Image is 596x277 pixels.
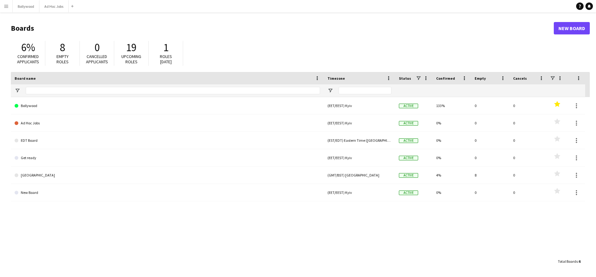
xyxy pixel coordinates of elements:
[163,41,169,54] span: 1
[60,41,65,54] span: 8
[324,114,395,132] div: (EET/EEST) Kyiv
[324,184,395,201] div: (EET/EEST) Kyiv
[94,41,100,54] span: 0
[21,41,35,54] span: 6%
[399,76,411,81] span: Status
[15,149,320,167] a: Get ready
[436,76,455,81] span: Confirmed
[399,138,418,143] span: Active
[399,104,418,108] span: Active
[324,97,395,114] div: (EET/EEST) Kyiv
[554,22,590,34] a: New Board
[324,149,395,166] div: (EET/EEST) Kyiv
[11,24,554,33] h1: Boards
[15,88,20,93] button: Open Filter Menu
[15,167,320,184] a: [GEOGRAPHIC_DATA]
[399,156,418,160] span: Active
[399,121,418,126] span: Active
[509,184,548,201] div: 0
[558,259,578,264] span: Total Boards
[471,114,509,132] div: 0
[86,54,108,65] span: Cancelled applicants
[475,76,486,81] span: Empty
[327,76,345,81] span: Timezone
[15,76,36,81] span: Board name
[471,149,509,166] div: 0
[126,41,137,54] span: 19
[432,184,471,201] div: 0%
[509,114,548,132] div: 0
[26,87,320,94] input: Board name Filter Input
[56,54,69,65] span: Empty roles
[324,132,395,149] div: (EST/EDT) Eastern Time ([GEOGRAPHIC_DATA] & [GEOGRAPHIC_DATA])
[17,54,39,65] span: Confirmed applicants
[121,54,141,65] span: Upcoming roles
[324,167,395,184] div: (GMT/BST) [GEOGRAPHIC_DATA]
[509,149,548,166] div: 0
[509,167,548,184] div: 0
[15,114,320,132] a: Ad Hoc Jobs
[471,184,509,201] div: 0
[513,76,527,81] span: Cancels
[13,0,39,12] button: Bollywood
[432,167,471,184] div: 4%
[471,97,509,114] div: 0
[399,173,418,178] span: Active
[15,184,320,201] a: New Board
[339,87,391,94] input: Timezone Filter Input
[432,97,471,114] div: 133%
[15,97,320,114] a: Bollywood
[160,54,172,65] span: Roles [DATE]
[327,88,333,93] button: Open Filter Menu
[15,132,320,149] a: EDT Board
[579,259,580,264] span: 6
[558,255,580,267] div: :
[432,114,471,132] div: 0%
[509,132,548,149] div: 0
[471,132,509,149] div: 0
[432,149,471,166] div: 0%
[399,190,418,195] span: Active
[471,167,509,184] div: 8
[432,132,471,149] div: 0%
[39,0,69,12] button: Ad Hoc Jobs
[509,97,548,114] div: 0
